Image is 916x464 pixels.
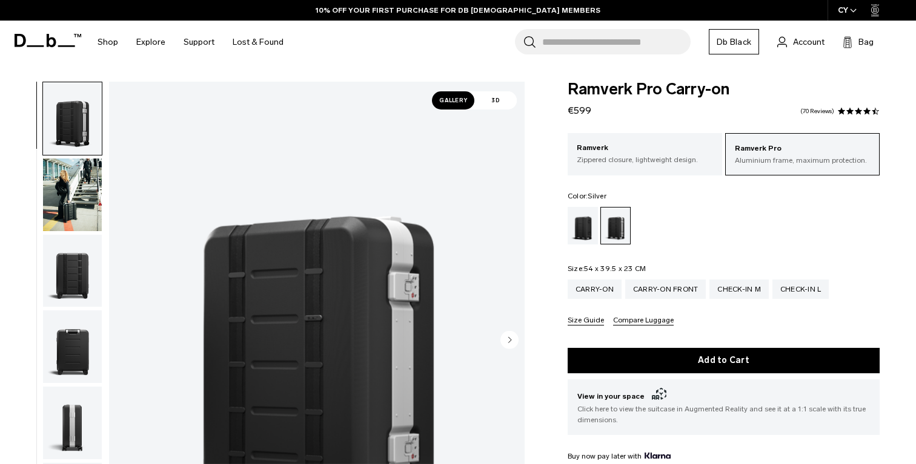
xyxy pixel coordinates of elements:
a: Check-in L [772,279,829,299]
a: Account [777,34,825,49]
a: Carry-on [568,279,622,299]
a: Check-in M [709,279,769,299]
a: 10% OFF YOUR FIRST PURCHASE FOR DB [DEMOGRAPHIC_DATA] MEMBERS [316,5,600,16]
a: Ramverk Zippered closure, lightweight design. [568,133,722,174]
img: Ramverk Pro Carry-on Silver [43,158,102,231]
span: View in your space [577,389,870,404]
img: Ramverk Pro Carry-on Silver [43,82,102,155]
button: Next slide [500,330,519,351]
button: View in your space Click here to view the suitcase in Augmented Reality and see it at a 1:1 scale... [568,379,880,435]
legend: Size: [568,265,646,272]
p: Ramverk [577,142,713,154]
a: Black Out [568,207,598,244]
nav: Main Navigation [88,21,293,64]
span: Ramverk Pro Carry-on [568,82,880,97]
button: Ramverk Pro Carry-on Silver [42,82,102,155]
img: Ramverk Pro Carry-on Silver [43,235,102,307]
img: Ramverk Pro Carry-on Silver [43,310,102,383]
p: Zippered closure, lightweight design. [577,154,713,165]
button: Ramverk Pro Carry-on Silver [42,158,102,232]
img: {"height" => 20, "alt" => "Klarna"} [645,453,671,459]
p: Ramverk Pro [735,143,870,155]
button: Size Guide [568,316,604,325]
span: Bag [858,36,874,48]
a: Shop [98,21,118,64]
button: Ramverk Pro Carry-on Silver [42,310,102,384]
button: Bag [843,34,874,49]
a: Lost & Found [233,21,284,64]
button: Add to Cart [568,348,880,373]
a: Db Black [709,29,759,54]
span: Buy now pay later with [568,451,671,462]
button: Compare Luggage [613,316,674,325]
span: 3D [474,91,517,109]
span: Click here to view the suitcase in Augmented Reality and see it at a 1:1 scale with its true dime... [577,404,870,425]
legend: Color: [568,192,606,200]
a: 70 reviews [800,108,834,114]
a: Silver [600,207,631,244]
p: Aluminium frame, maximum protection. [735,155,870,166]
a: Carry-on Front [625,279,706,299]
span: Silver [588,192,606,200]
a: Explore [136,21,165,64]
button: Ramverk Pro Carry-on Silver [42,386,102,460]
button: Ramverk Pro Carry-on Silver [42,234,102,308]
img: Ramverk Pro Carry-on Silver [43,387,102,459]
a: Support [184,21,214,64]
span: 54 x 39.5 x 23 CM [584,264,646,273]
span: Gallery [432,91,474,109]
span: €599 [568,105,591,116]
span: Account [793,36,825,48]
